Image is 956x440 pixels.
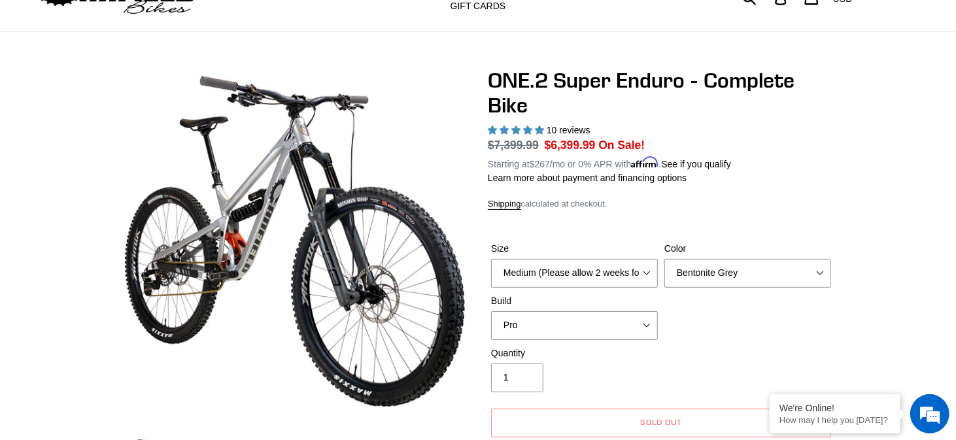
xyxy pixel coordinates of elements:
[598,137,645,154] span: On Sale!
[42,65,75,98] img: d_696896380_company_1647369064580_696896380
[640,417,682,427] span: Sold out
[7,297,249,343] textarea: Type your message and hit 'Enter'
[214,7,246,38] div: Minimize live chat window
[491,409,831,437] button: Sold out
[488,199,521,210] a: Shipping
[661,159,731,169] a: See if you qualify - Learn more about Affirm Financing (opens in modal)
[488,68,834,118] h1: ONE.2 Super Enduro - Complete Bike
[488,139,539,152] span: $7,399.99
[488,125,547,135] span: 5.00 stars
[76,135,180,267] span: We're online!
[547,125,590,135] span: 10 reviews
[451,1,506,12] span: GIFT CARDS
[488,173,687,183] a: Learn more about payment and financing options
[491,347,658,360] label: Quantity
[664,242,831,256] label: Color
[779,403,891,413] div: We're Online!
[779,415,891,425] p: How may I help you today?
[88,73,239,90] div: Chat with us now
[14,72,34,92] div: Navigation go back
[491,242,658,256] label: Size
[631,157,658,168] span: Affirm
[488,197,834,211] div: calculated at checkout.
[545,139,596,152] span: $6,399.99
[491,294,658,308] label: Build
[530,159,550,169] span: $267
[488,154,731,171] p: Starting at /mo or 0% APR with .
